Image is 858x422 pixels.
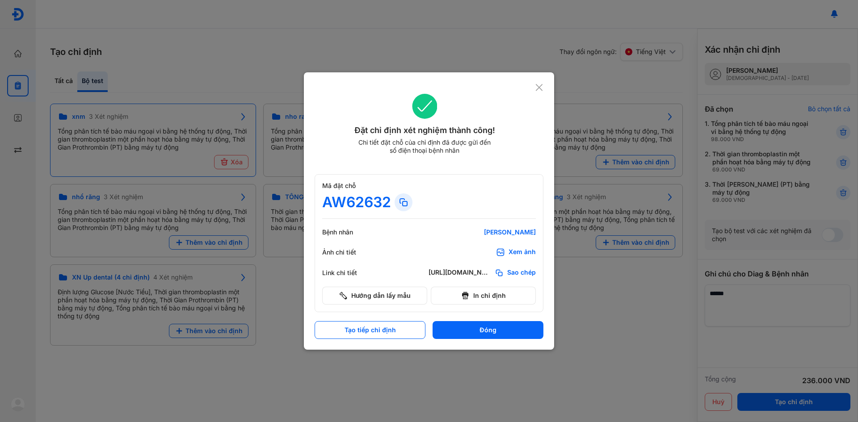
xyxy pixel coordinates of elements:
[322,182,536,190] div: Mã đặt chỗ
[322,228,376,236] div: Bệnh nhân
[322,193,391,211] div: AW62632
[429,268,491,277] div: [URL][DOMAIN_NAME]
[322,287,427,305] button: Hướng dẫn lấy mẫu
[509,248,536,257] div: Xem ảnh
[507,268,536,277] span: Sao chép
[315,124,535,137] div: Đặt chỉ định xét nghiệm thành công!
[431,287,536,305] button: In chỉ định
[354,138,495,155] div: Chi tiết đặt chỗ của chỉ định đã được gửi đến số điện thoại bệnh nhân
[315,321,425,339] button: Tạo tiếp chỉ định
[322,269,376,277] div: Link chi tiết
[322,248,376,256] div: Ảnh chi tiết
[429,228,536,236] div: [PERSON_NAME]
[433,321,543,339] button: Đóng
